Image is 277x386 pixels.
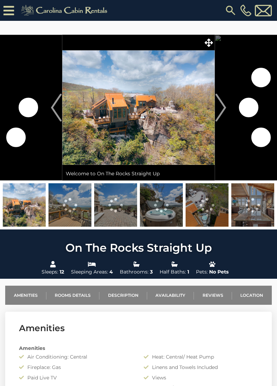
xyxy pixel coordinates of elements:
[14,364,138,371] div: Fireplace: Gas
[239,5,253,16] a: [PHONE_NUMBER]
[18,3,113,17] img: Khaki-logo.png
[215,94,226,121] img: arrow
[46,286,100,305] a: Rooms Details
[147,286,194,305] a: Availability
[3,183,46,227] img: 168624533
[138,374,263,381] div: Views
[5,286,46,305] a: Amenities
[50,35,62,181] button: Previous
[99,286,147,305] a: Description
[224,4,237,17] img: search-regular.svg
[19,322,258,334] h3: Amenities
[14,374,138,381] div: Paid Live TV
[138,353,263,360] div: Heat: Central/ Heat Pump
[215,35,227,181] button: Next
[62,167,215,181] div: Welcome to On The Rocks Straight Up
[51,94,61,121] img: arrow
[48,183,91,227] img: 168624538
[231,183,274,227] img: 167946766
[94,183,137,227] img: 168624550
[186,183,229,227] img: 168624534
[138,364,263,371] div: Linens and Towels Included
[194,286,232,305] a: Reviews
[14,353,138,360] div: Air Conditioning: Central
[14,345,263,352] div: Amenities
[140,183,183,227] img: 168624546
[232,286,272,305] a: Location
